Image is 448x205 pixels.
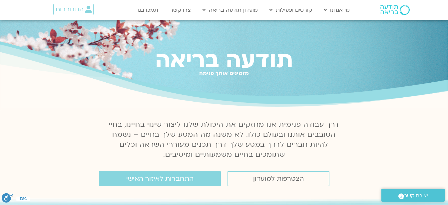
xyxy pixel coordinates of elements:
[404,191,428,200] span: יצירת קשר
[253,175,304,182] span: הצטרפות למועדון
[266,4,315,16] a: קורסים ופעילות
[99,171,221,186] a: התחברות לאיזור האישי
[380,5,410,15] img: תודעה בריאה
[126,175,194,182] span: התחברות לאיזור האישי
[105,120,343,160] p: דרך עבודה פנימית אנו מחזקים את היכולת שלנו ליצור שינוי בחיינו, בחיי הסובבים אותנו ובעולם כולו. לא...
[227,171,329,186] a: הצטרפות למועדון
[167,4,194,16] a: צרו קשר
[199,4,261,16] a: מועדון תודעה בריאה
[134,4,162,16] a: תמכו בנו
[55,6,84,13] span: התחברות
[320,4,353,16] a: מי אנחנו
[53,4,94,15] a: התחברות
[381,189,445,202] a: יצירת קשר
